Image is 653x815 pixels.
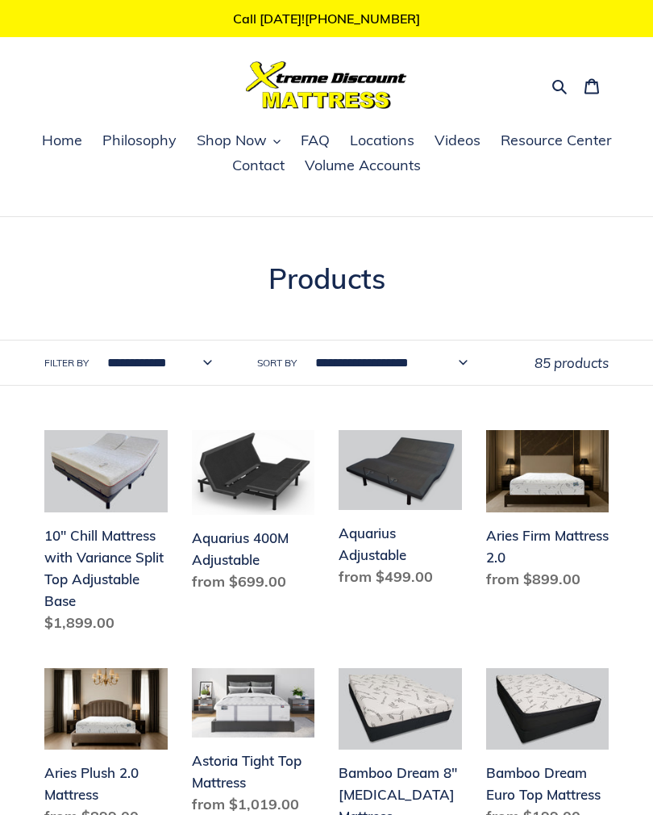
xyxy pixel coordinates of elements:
a: FAQ [293,129,338,153]
a: 10" Chill Mattress with Variance Split Top Adjustable Base [44,430,168,640]
span: FAQ [301,131,330,150]
label: Filter by [44,356,89,370]
span: Philosophy [102,131,177,150]
a: Resource Center [493,129,620,153]
a: Aquarius 400M Adjustable [192,430,315,599]
a: Aries Firm Mattress 2.0 [486,430,609,596]
a: Contact [224,154,293,178]
span: Videos [435,131,480,150]
a: Volume Accounts [297,154,429,178]
span: Locations [350,131,414,150]
a: Home [34,129,90,153]
img: Xtreme Discount Mattress [246,61,407,109]
a: Videos [426,129,489,153]
span: Products [268,261,385,296]
button: Shop Now [189,129,289,153]
span: 85 products [534,354,609,371]
a: Locations [342,129,422,153]
span: Volume Accounts [305,156,421,175]
a: Philosophy [94,129,185,153]
label: Sort by [257,356,297,370]
span: Shop Now [197,131,267,150]
span: Contact [232,156,285,175]
span: Resource Center [501,131,612,150]
a: Aquarius Adjustable [339,430,462,594]
span: Home [42,131,82,150]
a: [PHONE_NUMBER] [305,10,420,27]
